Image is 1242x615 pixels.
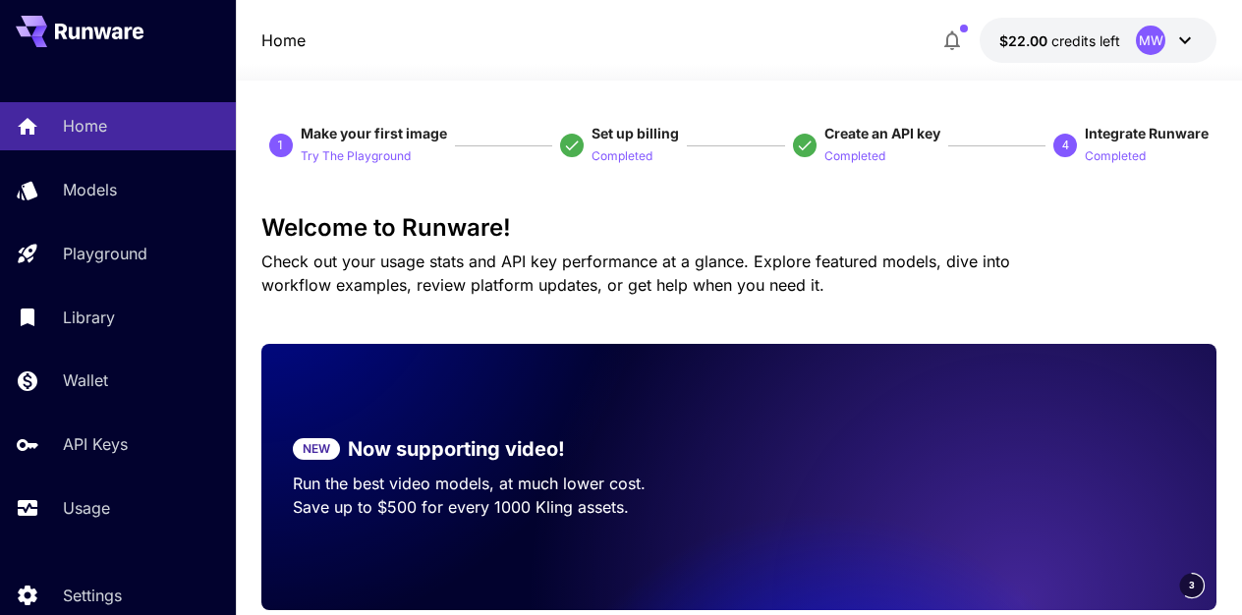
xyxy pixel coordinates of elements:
a: Home [261,28,306,52]
nav: breadcrumb [261,28,306,52]
div: MW [1136,26,1165,55]
p: Playground [63,242,147,265]
div: $22.00 [999,30,1120,51]
p: 4 [1062,137,1069,154]
span: Check out your usage stats and API key performance at a glance. Explore featured models, dive int... [261,252,1010,295]
p: Save up to $500 for every 1000 Kling assets. [293,495,707,519]
span: Make your first image [301,125,447,141]
p: Completed [1085,147,1146,166]
button: $22.00MW [980,18,1216,63]
p: Run the best video models, at much lower cost. [293,472,707,495]
p: Usage [63,496,110,520]
p: Home [63,114,107,138]
button: Completed [592,143,652,167]
p: Now supporting video! [348,434,565,464]
span: Create an API key [824,125,940,141]
span: Set up billing [592,125,679,141]
p: API Keys [63,432,128,456]
p: Models [63,178,117,201]
button: Completed [824,143,885,167]
p: NEW [303,440,330,458]
button: Try The Playground [301,143,411,167]
p: Completed [824,147,885,166]
button: Completed [1085,143,1146,167]
p: Wallet [63,368,108,392]
p: Try The Playground [301,147,411,166]
p: 1 [277,137,284,154]
span: $22.00 [999,32,1051,49]
span: Integrate Runware [1085,125,1209,141]
span: 3 [1189,578,1195,592]
p: Library [63,306,115,329]
p: Completed [592,147,652,166]
span: credits left [1051,32,1120,49]
h3: Welcome to Runware! [261,214,1217,242]
p: Settings [63,584,122,607]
